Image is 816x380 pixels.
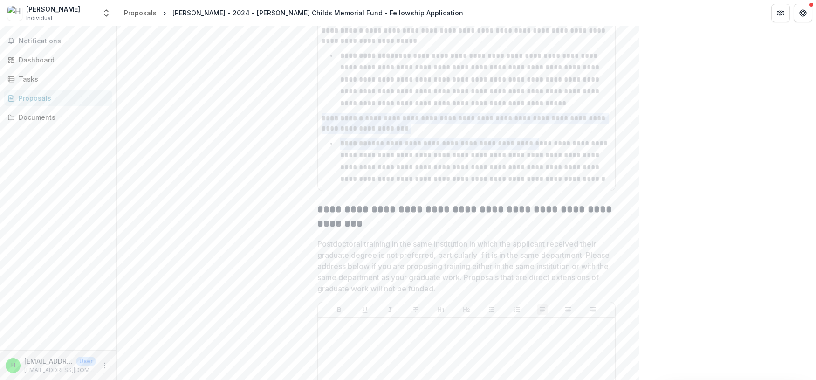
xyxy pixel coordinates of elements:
div: [PERSON_NAME] [26,4,80,14]
a: Dashboard [4,52,112,68]
button: Heading 1 [435,304,446,315]
button: Ordered List [512,304,523,315]
button: Get Help [794,4,812,22]
button: Partners [771,4,790,22]
p: [EMAIL_ADDRESS][DOMAIN_NAME] [24,356,73,366]
button: Bullet List [486,304,497,315]
button: Bold [334,304,345,315]
button: Open entity switcher [100,4,113,22]
a: Tasks [4,71,112,87]
div: Tasks [19,74,105,84]
button: More [99,360,110,371]
button: Strike [410,304,421,315]
button: Align Center [562,304,574,315]
a: Documents [4,110,112,125]
div: Proposals [124,8,157,18]
button: Align Left [537,304,548,315]
button: Underline [359,304,370,315]
span: Individual [26,14,52,22]
button: Align Right [588,304,599,315]
div: [PERSON_NAME] - 2024 - [PERSON_NAME] Childs Memorial Fund - Fellowship Application [172,8,463,18]
div: hsollim@stanford.edu [11,362,15,368]
span: Notifications [19,37,109,45]
button: Notifications [4,34,112,48]
button: Italicize [384,304,396,315]
p: [EMAIL_ADDRESS][DOMAIN_NAME] [24,366,96,374]
img: Hansol Lim [7,6,22,21]
button: Heading 2 [461,304,472,315]
nav: breadcrumb [120,6,467,20]
p: Postdoctoral training in the same institution in which the applicant received their graduate degr... [317,238,610,294]
p: User [76,357,96,366]
a: Proposals [4,90,112,106]
div: Documents [19,112,105,122]
a: Proposals [120,6,160,20]
div: Dashboard [19,55,105,65]
div: Proposals [19,93,105,103]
